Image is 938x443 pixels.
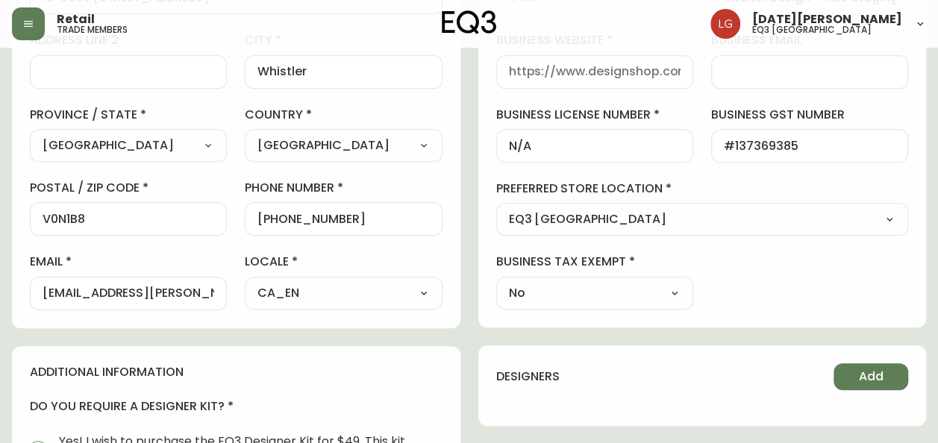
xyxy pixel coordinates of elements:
[496,107,693,123] label: business license number
[834,363,908,390] button: Add
[496,368,560,385] h4: designers
[245,107,442,123] label: country
[752,13,902,25] span: [DATE][PERSON_NAME]
[711,107,908,123] label: business gst number
[57,25,128,34] h5: trade members
[30,180,227,196] label: postal / zip code
[30,254,227,270] label: email
[859,368,884,385] span: Add
[442,10,497,34] img: logo
[509,65,681,79] input: https://www.designshop.com
[496,254,693,270] label: business tax exempt
[752,25,872,34] h5: eq3 [GEOGRAPHIC_DATA]
[57,13,95,25] span: Retail
[30,107,227,123] label: province / state
[710,9,740,39] img: 2638f148bab13be18035375ceda1d187
[245,180,442,196] label: phone number
[30,398,443,415] h4: do you require a designer kit?
[496,180,909,197] label: preferred store location
[245,254,442,270] label: locale
[30,364,443,380] h4: additional information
